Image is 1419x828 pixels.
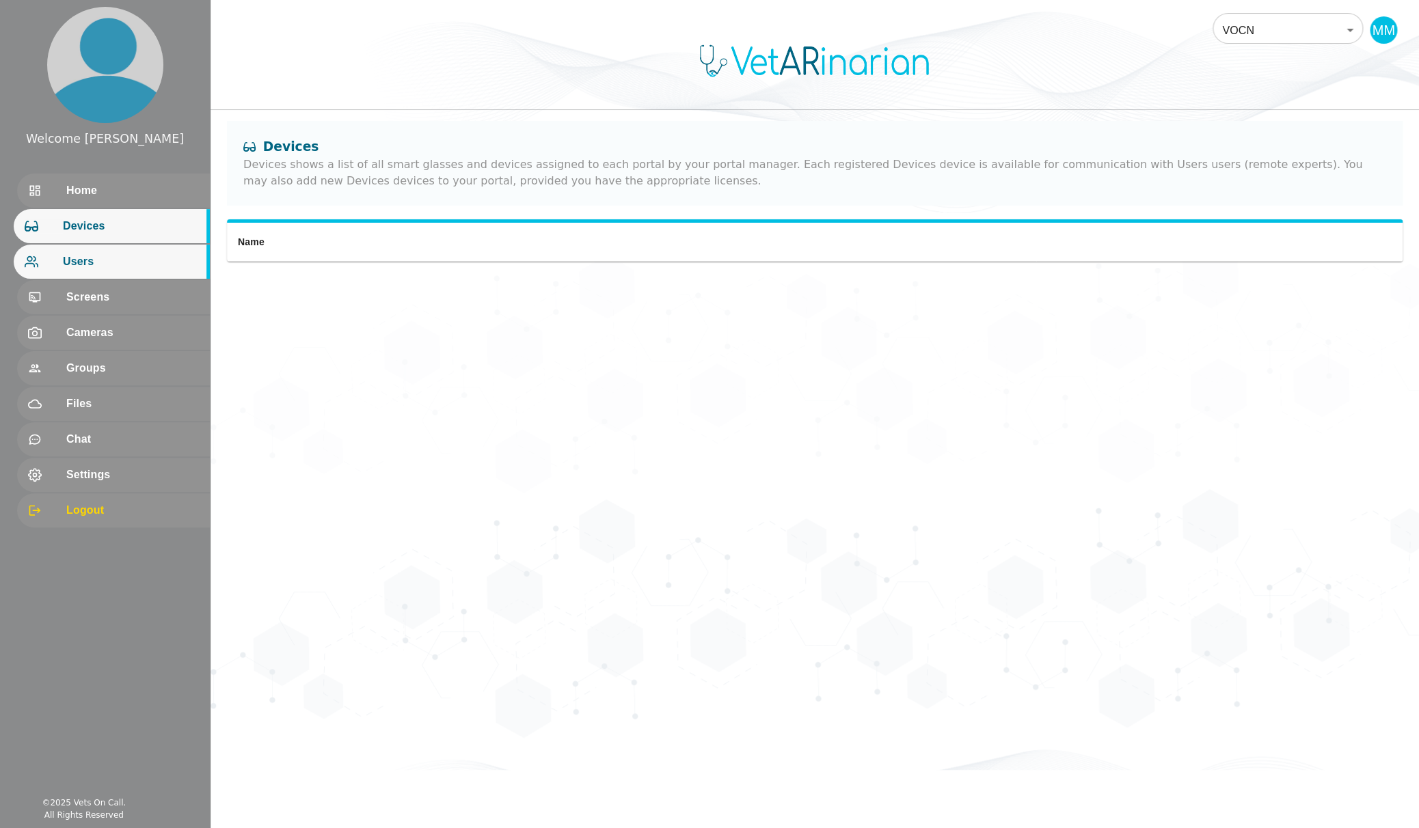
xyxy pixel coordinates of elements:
[17,387,210,421] div: Files
[66,396,199,412] span: Files
[66,360,199,376] span: Groups
[66,431,199,447] span: Chat
[1213,11,1363,49] div: VOCN
[42,797,126,809] div: © 2025 Vets On Call.
[63,218,199,234] span: Devices
[14,245,210,279] div: Users
[66,325,199,341] span: Cameras
[66,502,199,519] span: Logout
[238,236,265,247] span: Name
[17,351,210,385] div: Groups
[243,137,1386,156] div: Devices
[66,467,199,483] span: Settings
[17,458,210,492] div: Settings
[17,174,210,208] div: Home
[692,44,938,78] img: Logo
[17,493,210,527] div: Logout
[47,7,163,123] img: profile.png
[14,209,210,243] div: Devices
[26,130,184,148] div: Welcome [PERSON_NAME]
[66,289,199,305] span: Screens
[17,316,210,350] div: Cameras
[63,253,199,270] span: Users
[17,280,210,314] div: Screens
[66,182,199,199] span: Home
[227,223,1403,262] table: simple table
[1370,16,1397,44] div: MM
[44,809,124,821] div: All Rights Reserved
[243,156,1386,189] div: Devices shows a list of all smart glasses and devices assigned to each portal by your portal mana...
[17,422,210,456] div: Chat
